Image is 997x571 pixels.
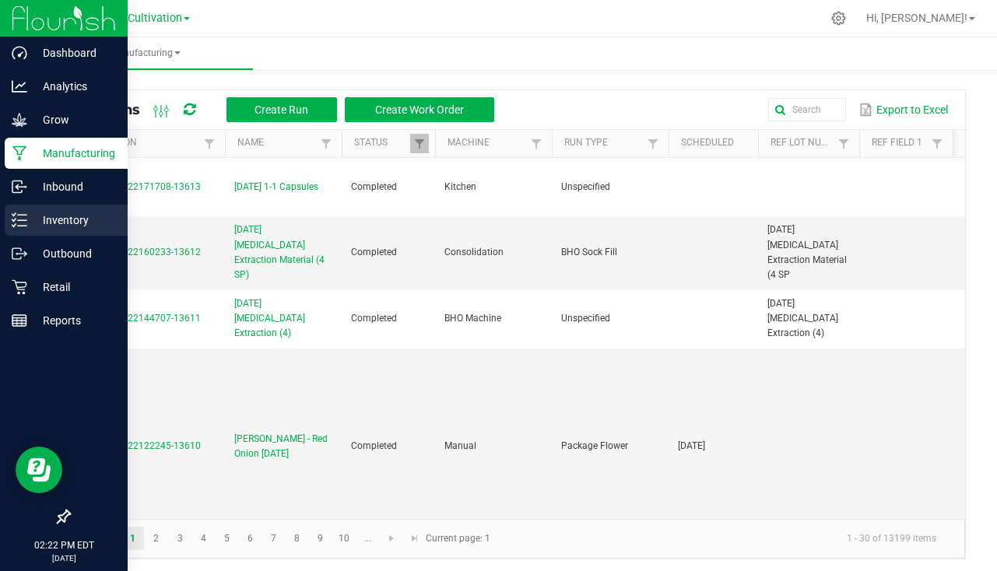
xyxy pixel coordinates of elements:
a: MachineSortable [448,137,526,149]
span: Manual [444,440,476,451]
iframe: Resource center [16,447,62,493]
span: MP-20250922122245-13610 [79,440,201,451]
a: Go to the last page [403,527,426,550]
inline-svg: Inbound [12,179,27,194]
a: Filter [317,134,335,153]
span: Completed [351,181,397,192]
inline-svg: Analytics [12,79,27,94]
span: Package Flower [561,440,628,451]
p: Retail [27,278,121,296]
button: Export to Excel [855,96,952,123]
p: Dashboard [27,44,121,62]
span: Unspecified [561,181,610,192]
inline-svg: Manufacturing [12,145,27,161]
a: StatusSortable [354,137,409,149]
span: [DATE] 1-1 Capsules [234,180,318,194]
span: [DATE] [678,440,705,451]
p: Reports [27,311,121,330]
inline-svg: Grow [12,112,27,128]
a: Ref Lot NumberSortable [771,137,834,149]
p: Grow [27,110,121,129]
kendo-pager-info: 1 - 30 of 13199 items [500,526,949,552]
span: MP-20250922144707-13611 [79,313,201,324]
span: Cultivation [128,12,182,25]
a: Page 9 [309,527,332,550]
a: Page 4 [192,527,215,550]
a: Filter [527,134,546,153]
span: Manufacturing [37,47,253,60]
span: Go to the last page [409,532,421,545]
a: Page 1 [121,527,144,550]
inline-svg: Outbound [12,246,27,261]
p: Inventory [27,211,121,229]
a: ExtractionSortable [81,137,199,149]
p: Inbound [27,177,121,196]
a: Filter [200,134,219,153]
span: Consolidation [444,247,504,257]
p: [DATE] [7,552,121,564]
a: Filter [834,134,853,153]
span: [PERSON_NAME] - Red Onion [DATE] [234,432,332,461]
div: All Runs [81,96,506,123]
a: NameSortable [237,137,316,149]
span: Hi, [PERSON_NAME]! [866,12,967,24]
a: Ref Field 1Sortable [872,137,927,149]
a: Go to the next page [381,527,403,550]
span: Completed [351,440,397,451]
span: Create Run [255,103,308,116]
span: [DATE] [MEDICAL_DATA] Extraction (4) [767,298,838,338]
inline-svg: Retail [12,279,27,295]
a: Filter [644,134,662,153]
span: BHO Machine [444,313,501,324]
a: Manufacturing [37,37,253,70]
p: 02:22 PM EDT [7,538,121,552]
inline-svg: Inventory [12,212,27,228]
a: Page 10 [333,527,356,550]
a: Page 3 [169,527,191,550]
a: Page 5 [216,527,238,550]
a: ScheduledSortable [681,137,752,149]
span: Unspecified [561,313,610,324]
a: Filter [410,134,429,153]
span: [DATE] [MEDICAL_DATA] Extraction (4) [234,296,332,342]
p: Outbound [27,244,121,263]
input: Search [768,98,846,121]
a: Filter [928,134,946,153]
span: Completed [351,247,397,257]
inline-svg: Reports [12,313,27,328]
a: Run TypeSortable [564,137,643,149]
a: Page 2 [145,527,167,550]
a: Page 7 [262,527,285,550]
p: Manufacturing [27,144,121,163]
a: Page 6 [239,527,262,550]
span: BHO Sock Fill [561,247,617,257]
button: Create Work Order [345,97,494,122]
span: Kitchen [444,181,476,192]
kendo-pager: Current page: 1 [69,519,965,559]
span: [DATE] [MEDICAL_DATA] Extraction Material (4 SP [767,224,847,280]
button: Create Run [226,97,337,122]
span: Completed [351,313,397,324]
span: [DATE] [MEDICAL_DATA] Extraction Material (4 SP) [234,222,332,282]
p: Analytics [27,77,121,96]
div: Manage settings [829,11,848,26]
span: MP-20250922160233-13612 [79,247,201,257]
span: Create Work Order [375,103,464,116]
inline-svg: Dashboard [12,45,27,61]
span: MP-20250922171708-13613 [79,181,201,192]
span: Go to the next page [385,532,398,545]
a: Page 8 [286,527,308,550]
a: Page 11 [356,527,379,550]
